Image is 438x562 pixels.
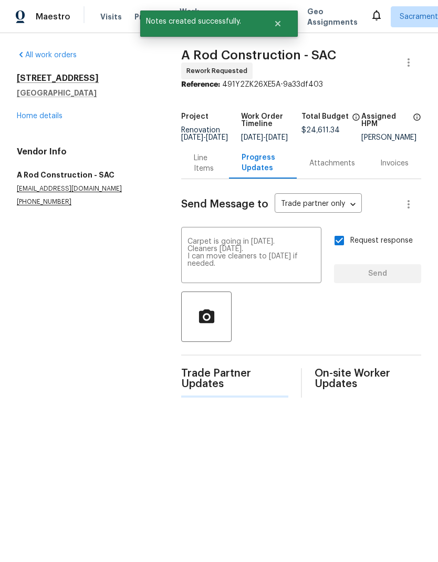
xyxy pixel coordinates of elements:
span: [DATE] [241,134,263,141]
h5: Total Budget [301,113,349,120]
span: - [181,134,228,141]
span: [DATE] [206,134,228,141]
span: Visits [100,12,122,22]
div: Invoices [380,158,409,169]
span: [DATE] [266,134,288,141]
span: Notes created successfully. [140,11,260,33]
h5: Project [181,113,208,120]
div: Trade partner only [275,196,362,213]
h5: Assigned HPM [361,113,410,128]
span: - [241,134,288,141]
span: Geo Assignments [307,6,358,27]
div: Progress Updates [242,152,284,173]
b: Reference: [181,81,220,88]
div: Line Items [194,153,216,174]
h5: Work Order Timeline [241,113,301,128]
span: Work Orders [180,6,206,27]
span: On-site Worker Updates [315,368,421,389]
div: 491Y2ZK26XE5A-9a33df403 [181,79,421,90]
span: $24,611.34 [301,127,340,134]
span: [DATE] [181,134,203,141]
div: [PERSON_NAME] [361,134,421,141]
h4: Vendor Info [17,147,156,157]
a: All work orders [17,51,77,59]
a: Home details [17,112,62,120]
span: Trade Partner Updates [181,368,288,389]
span: Rework Requested [186,66,252,76]
span: Send Message to [181,199,268,210]
h5: A Rod Construction - SAC [17,170,156,180]
span: The total cost of line items that have been proposed by Opendoor. This sum includes line items th... [352,113,360,127]
button: Close [260,13,295,34]
span: Maestro [36,12,70,22]
div: Attachments [309,158,355,169]
span: Request response [350,235,413,246]
span: A Rod Construction - SAC [181,49,336,61]
textarea: Carpet is going in [DATE]. Cleaners [DATE]. I can move cleaners to [DATE] if needed. [187,238,315,275]
span: Renovation [181,127,228,141]
span: Projects [134,12,167,22]
span: The hpm assigned to this work order. [413,113,421,134]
